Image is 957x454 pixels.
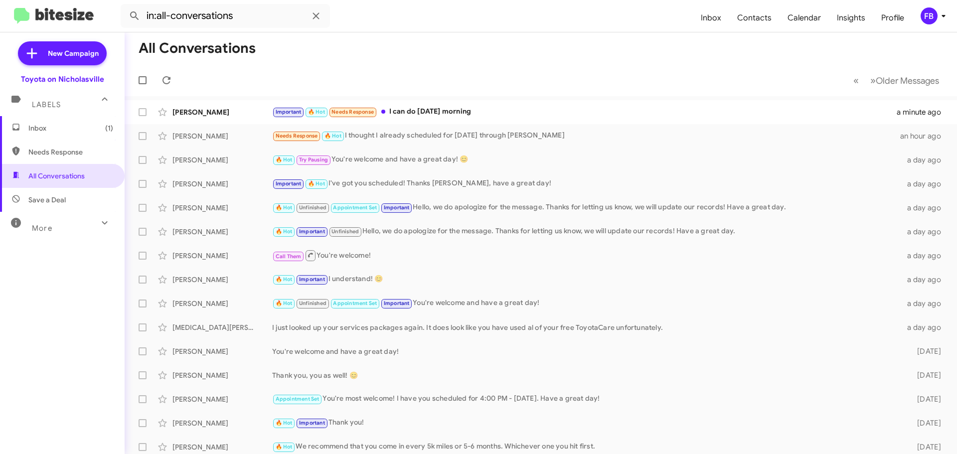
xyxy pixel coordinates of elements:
[324,133,341,139] span: 🔥 Hot
[172,442,272,452] div: [PERSON_NAME]
[272,322,901,332] div: I just looked up your services packages again. It does look like you have used al of your free To...
[172,131,272,141] div: [PERSON_NAME]
[172,179,272,189] div: [PERSON_NAME]
[864,70,945,91] button: Next
[299,300,326,306] span: Unfinished
[139,40,256,56] h1: All Conversations
[901,442,949,452] div: [DATE]
[48,48,99,58] span: New Campaign
[873,3,912,32] a: Profile
[299,276,325,283] span: Important
[18,41,107,65] a: New Campaign
[172,155,272,165] div: [PERSON_NAME]
[272,346,901,356] div: You're welcome and have a great day!
[272,370,901,380] div: Thank you, you as well! 😊
[276,396,319,402] span: Appointment Set
[900,131,949,141] div: an hour ago
[276,156,293,163] span: 🔥 Hot
[901,155,949,165] div: a day ago
[32,224,52,233] span: More
[901,418,949,428] div: [DATE]
[780,3,829,32] span: Calendar
[693,3,729,32] a: Inbox
[299,228,325,235] span: Important
[28,147,113,157] span: Needs Response
[901,299,949,308] div: a day ago
[847,70,865,91] button: Previous
[331,109,374,115] span: Needs Response
[276,300,293,306] span: 🔥 Hot
[272,178,901,189] div: I've got you scheduled! Thanks [PERSON_NAME], have a great day!
[28,195,66,205] span: Save a Deal
[32,100,61,109] span: Labels
[272,441,901,453] div: We recommend that you come in every 5k miles or 5-6 months. Whichever one you hit first.
[333,204,377,211] span: Appointment Set
[172,251,272,261] div: [PERSON_NAME]
[299,156,328,163] span: Try Pausing
[272,106,897,118] div: I can do [DATE] morning
[172,107,272,117] div: [PERSON_NAME]
[276,253,302,260] span: Call Them
[921,7,938,24] div: FB
[901,346,949,356] div: [DATE]
[28,171,85,181] span: All Conversations
[172,203,272,213] div: [PERSON_NAME]
[729,3,780,32] a: Contacts
[272,274,901,285] div: I understand! 😊
[172,275,272,285] div: [PERSON_NAME]
[272,226,901,237] div: Hello, we do apologize for the message. Thanks for letting us know, we will update our records! H...
[272,154,901,165] div: You're welcome and have a great day! 😊
[901,322,949,332] div: a day ago
[276,444,293,450] span: 🔥 Hot
[272,130,900,142] div: I thought I already scheduled for [DATE] through [PERSON_NAME]
[272,202,901,213] div: Hello, we do apologize for the message. Thanks for letting us know, we will update our records! H...
[172,299,272,308] div: [PERSON_NAME]
[276,228,293,235] span: 🔥 Hot
[28,123,113,133] span: Inbox
[912,7,946,24] button: FB
[272,298,901,309] div: You're welcome and have a great day!
[172,227,272,237] div: [PERSON_NAME]
[308,180,325,187] span: 🔥 Hot
[901,227,949,237] div: a day ago
[870,74,876,87] span: »
[901,203,949,213] div: a day ago
[901,394,949,404] div: [DATE]
[172,394,272,404] div: [PERSON_NAME]
[901,275,949,285] div: a day ago
[308,109,325,115] span: 🔥 Hot
[384,204,410,211] span: Important
[172,322,272,332] div: [MEDICAL_DATA][PERSON_NAME]
[105,123,113,133] span: (1)
[333,300,377,306] span: Appointment Set
[272,417,901,429] div: Thank you!
[21,74,104,84] div: Toyota on Nicholasville
[299,420,325,426] span: Important
[384,300,410,306] span: Important
[272,249,901,262] div: You're welcome!
[172,370,272,380] div: [PERSON_NAME]
[331,228,359,235] span: Unfinished
[276,204,293,211] span: 🔥 Hot
[299,204,326,211] span: Unfinished
[848,70,945,91] nav: Page navigation example
[276,133,318,139] span: Needs Response
[876,75,939,86] span: Older Messages
[853,74,859,87] span: «
[172,418,272,428] div: [PERSON_NAME]
[901,251,949,261] div: a day ago
[829,3,873,32] a: Insights
[276,420,293,426] span: 🔥 Hot
[172,346,272,356] div: [PERSON_NAME]
[901,179,949,189] div: a day ago
[897,107,949,117] div: a minute ago
[276,276,293,283] span: 🔥 Hot
[276,109,302,115] span: Important
[901,370,949,380] div: [DATE]
[276,180,302,187] span: Important
[272,393,901,405] div: You're most welcome! I have you scheduled for 4:00 PM - [DATE]. Have a great day!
